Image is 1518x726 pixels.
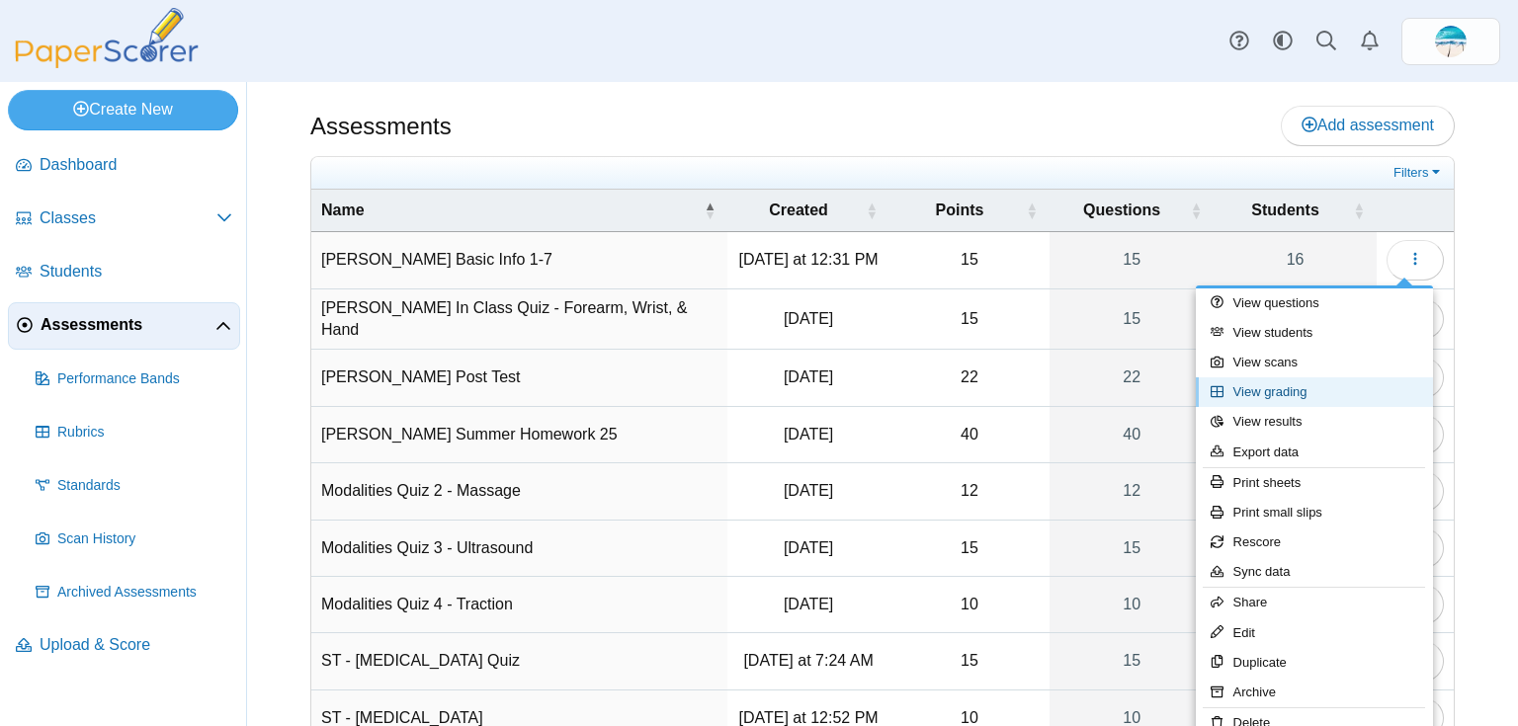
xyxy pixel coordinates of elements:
[1196,468,1433,498] a: Print sheets
[1251,202,1318,218] span: Students
[311,521,727,577] td: Modalities Quiz 3 - Ultrasound
[1050,232,1214,287] a: 15
[1196,618,1433,648] a: Edit
[8,196,240,243] a: Classes
[57,423,232,443] span: Rubrics
[28,409,240,456] a: Rubrics
[889,633,1050,689] td: 15
[1196,527,1433,557] a: Rescore
[40,207,216,229] span: Classes
[889,232,1050,288] td: 15
[321,202,365,218] span: Name
[769,202,828,218] span: Created
[311,407,727,463] td: [PERSON_NAME] Summer Homework 25
[1196,557,1433,587] a: Sync data
[40,634,232,656] span: Upload & Score
[311,463,727,520] td: Modalities Quiz 2 - Massage
[8,142,240,190] a: Dashboard
[1050,521,1214,576] a: 15
[889,350,1050,406] td: 22
[28,462,240,510] a: Standards
[739,709,879,726] time: Sep 5, 2025 at 12:52 PM
[57,369,232,389] span: Performance Bands
[311,633,727,689] td: ST - [MEDICAL_DATA] Quiz
[889,407,1050,463] td: 40
[57,476,232,496] span: Standards
[8,249,240,296] a: Students
[784,368,833,385] time: Dec 4, 2024 at 7:23 AM
[784,482,833,499] time: Feb 19, 2025 at 7:14 AM
[1196,648,1433,678] a: Duplicate
[310,110,452,143] h1: Assessments
[311,289,727,351] td: [PERSON_NAME] In Class Quiz - Forearm, Wrist, & Hand
[1353,190,1365,231] span: Students : Activate to sort
[1196,407,1433,437] a: View results
[739,251,879,268] time: Sep 5, 2025 at 12:31 PM
[1348,20,1391,63] a: Alerts
[1050,633,1214,688] a: 15
[1083,202,1160,218] span: Questions
[1435,26,1467,57] img: ps.H1yuw66FtyTk4FxR
[866,190,878,231] span: Created : Activate to sort
[1050,577,1214,632] a: 10
[784,596,833,612] time: Feb 24, 2025 at 7:43 AM
[311,577,727,633] td: Modalities Quiz 4 - Traction
[1281,106,1455,145] a: Add assessment
[8,622,240,670] a: Upload & Score
[889,463,1050,520] td: 12
[704,190,716,231] span: Name : Activate to invert sorting
[8,90,238,129] a: Create New
[889,577,1050,633] td: 10
[1190,190,1202,231] span: Questions : Activate to sort
[1214,232,1377,287] a: 16
[1050,407,1214,462] a: 40
[28,516,240,563] a: Scan History
[41,314,215,336] span: Assessments
[784,310,833,327] time: Sep 25, 2024 at 8:48 AM
[8,302,240,350] a: Assessments
[8,54,206,71] a: PaperScorer
[936,202,984,218] span: Points
[8,8,206,68] img: PaperScorer
[784,426,833,443] time: Aug 22, 2025 at 3:21 PM
[889,521,1050,577] td: 15
[1196,498,1433,527] a: Print small slips
[40,261,232,282] span: Students
[1196,588,1433,617] a: Share
[1196,288,1433,318] a: View questions
[28,356,240,403] a: Performance Bands
[1196,318,1433,348] a: View students
[784,539,833,556] time: Feb 24, 2025 at 7:40 AM
[889,289,1050,351] td: 15
[1050,350,1214,405] a: 22
[1050,289,1214,350] a: 15
[1050,463,1214,519] a: 12
[57,583,232,603] span: Archived Assessments
[1196,348,1433,377] a: View scans
[1401,18,1500,65] a: ps.H1yuw66FtyTk4FxR
[40,154,232,176] span: Dashboard
[1026,190,1038,231] span: Points : Activate to sort
[743,652,873,669] time: Sep 2, 2025 at 7:24 AM
[1435,26,1467,57] span: Chrissy Greenberg
[1389,163,1449,183] a: Filters
[1196,377,1433,407] a: View grading
[57,529,232,549] span: Scan History
[1196,438,1433,467] a: Export data
[1196,678,1433,707] a: Archive
[311,350,727,406] td: [PERSON_NAME] Post Test
[311,232,727,288] td: [PERSON_NAME] Basic Info 1-7
[1302,117,1434,133] span: Add assessment
[28,569,240,616] a: Archived Assessments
